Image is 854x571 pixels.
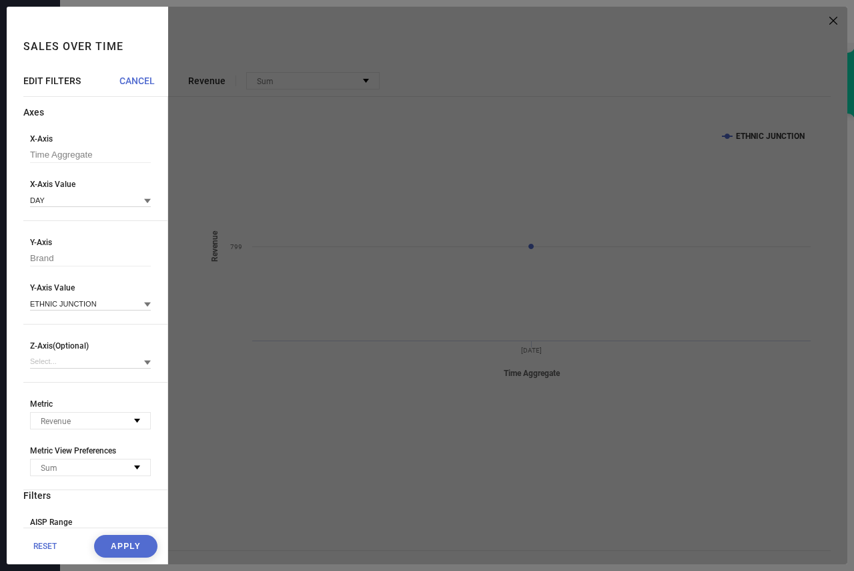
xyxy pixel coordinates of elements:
[30,283,151,293] span: Y-Axis Value
[30,134,151,144] span: X-Axis
[30,399,151,409] span: Metric
[33,542,57,551] span: RESET
[30,518,151,527] span: AISP Range
[119,75,155,86] span: CANCEL
[30,180,151,189] span: X-Axis Value
[30,238,151,247] span: Y-Axis
[23,490,167,501] div: Filters
[30,355,151,369] input: Select...
[23,40,123,53] h1: Sales over time
[41,417,71,426] span: Revenue
[23,75,81,86] span: EDIT FILTERS
[30,446,151,455] span: Metric View Preferences
[23,107,167,118] div: Axes
[41,463,57,473] span: Sum
[94,535,157,558] button: Apply
[30,341,151,351] span: Z-Axis(Optional)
